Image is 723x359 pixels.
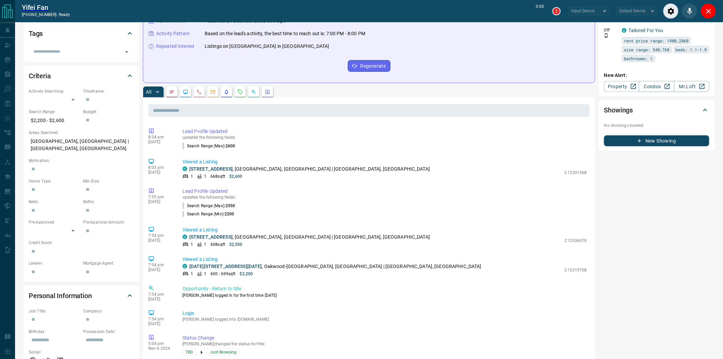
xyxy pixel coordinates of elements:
[682,3,697,19] div: Mute
[182,195,587,200] p: updated the following fields:
[29,136,134,154] p: [GEOGRAPHIC_DATA], [GEOGRAPHIC_DATA] | [GEOGRAPHIC_DATA], [GEOGRAPHIC_DATA]
[29,288,134,304] div: Personal Information
[210,241,225,248] p: 608 sqft
[229,241,243,248] p: $2,550
[604,102,709,118] div: Showings
[204,173,206,179] p: 1
[148,170,172,175] p: [DATE]
[186,349,193,356] span: TBD
[182,188,587,195] p: Lead Profile Updated
[182,292,587,298] p: [PERSON_NAME] logged in for the first time [DATE]
[29,88,80,94] p: Actively Searching:
[210,173,225,179] p: 668 sqft
[210,349,236,356] span: Just Browsing
[205,43,329,50] p: Listings on [GEOGRAPHIC_DATA] in [GEOGRAPHIC_DATA]
[622,28,627,33] div: condos.ca
[29,25,134,42] div: Tags
[156,43,194,50] p: Repeated Interest
[29,199,80,205] p: Beds:
[182,264,187,269] div: condos.ca
[29,240,134,246] p: Credit Score:
[122,47,132,57] button: Open
[29,308,80,314] p: Job Title:
[182,135,587,140] p: updated the following fields:
[148,297,172,302] p: [DATE]
[29,70,51,81] h2: Criteria
[674,81,709,92] a: Mr.Loft
[29,329,80,335] p: Birthday:
[182,226,587,234] p: Viewed a Listing
[29,158,134,164] p: Motivation:
[182,342,587,346] p: [PERSON_NAME] changed the status for Yifei
[604,81,639,92] a: Property
[148,263,172,267] p: 7:54 pm
[148,195,172,199] p: 7:55 pm
[191,271,193,277] p: 1
[29,28,43,39] h2: Tags
[148,341,172,346] p: 5:04 pm
[182,317,587,322] p: [PERSON_NAME] logged into [DOMAIN_NAME]
[148,199,172,204] p: [DATE]
[348,60,391,72] button: Regenerate
[83,199,134,205] p: Baths:
[29,130,134,136] p: Areas Searched:
[191,173,193,179] p: 1
[148,321,172,326] p: [DATE]
[565,238,587,244] p: C12336970
[83,88,134,94] p: Timeframe:
[182,310,587,317] p: Login
[604,27,618,33] p: Off
[182,285,587,292] p: Opportunity - Return to Site
[205,30,365,37] p: Based on the lead's activity, the best time to reach out is: 7:00 PM - 8:00 PM
[29,290,92,301] h2: Personal Information
[148,267,172,272] p: [DATE]
[148,317,172,321] p: 7:54 pm
[182,158,587,165] p: Viewed a Listing
[701,3,716,19] div: Close
[22,12,70,18] p: [PHONE_NUMBER] -
[148,139,172,144] p: [DATE]
[156,30,190,37] p: Activity Pattern
[210,271,235,277] p: 600 - 699 sqft
[191,241,193,248] p: 1
[29,219,80,225] p: Pre-Approved:
[565,170,587,176] p: C12301568
[83,109,134,115] p: Budget:
[183,89,188,95] svg: Lead Browsing Activity
[148,135,172,139] p: 8:04 pm
[624,55,653,62] span: bathrooms: 1
[148,292,172,297] p: 7:54 pm
[536,3,544,19] p: 0:00
[148,238,172,243] p: [DATE]
[29,178,80,184] p: Home Type:
[604,33,609,38] svg: Push Notification Only
[182,128,587,135] p: Lead Profile Updated
[237,89,243,95] svg: Requests
[189,263,481,270] p: , Oakwood-[GEOGRAPHIC_DATA], [GEOGRAPHIC_DATA] | [GEOGRAPHIC_DATA], [GEOGRAPHIC_DATA]
[265,89,270,95] svg: Agent Actions
[22,3,70,12] a: Yifei Fan
[604,135,709,146] button: New Showing
[169,89,175,95] svg: Notes
[83,329,134,335] p: Possession Date:
[251,89,257,95] svg: Opportunities
[182,211,234,217] p: Search Range (Min) :
[639,81,674,92] a: Condos
[604,122,709,129] p: No showings booked
[59,12,70,17] span: ready
[565,267,587,273] p: C12319708
[182,143,235,149] p: Search Range (Max) :
[224,212,234,216] span: 2200
[604,72,709,79] p: New Alert:
[196,89,202,95] svg: Calls
[83,308,134,314] p: Company:
[29,260,80,266] p: Lawyer:
[604,105,633,116] h2: Showings
[182,256,587,263] p: Viewed a Listing
[182,334,587,342] p: Status Change
[210,89,216,95] svg: Emails
[83,260,134,266] p: Mortgage Agent:
[182,167,187,171] div: condos.ca
[83,178,134,184] p: Min Size:
[226,144,235,148] span: 2600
